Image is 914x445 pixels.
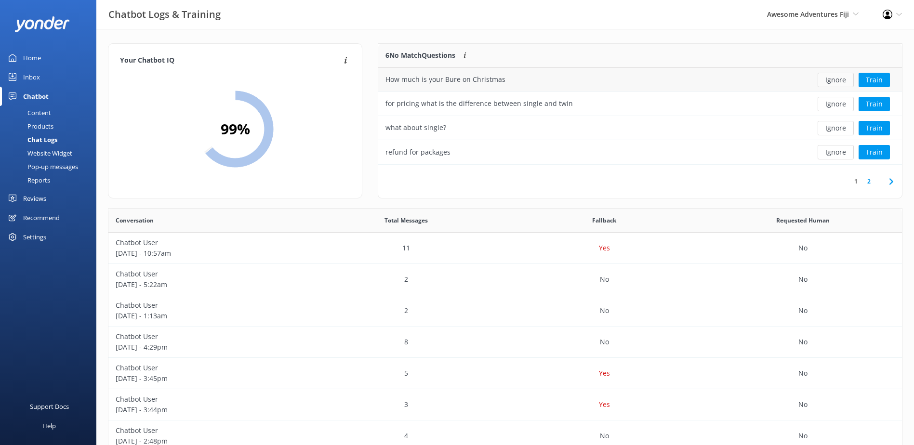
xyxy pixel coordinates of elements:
[116,300,300,311] p: Chatbot User
[108,264,902,295] div: row
[798,274,808,285] p: No
[404,399,408,410] p: 3
[798,431,808,441] p: No
[592,216,616,225] span: Fallback
[6,146,96,160] a: Website Widget
[30,397,69,416] div: Support Docs
[404,368,408,379] p: 5
[6,173,50,187] div: Reports
[108,327,902,358] div: row
[385,74,505,85] div: How much is your Bure on Christmas
[862,177,875,186] a: 2
[6,160,78,173] div: Pop-up messages
[116,363,300,373] p: Chatbot User
[599,399,610,410] p: Yes
[818,121,854,135] button: Ignore
[108,358,902,389] div: row
[402,243,410,253] p: 11
[6,133,57,146] div: Chat Logs
[116,331,300,342] p: Chatbot User
[6,106,51,119] div: Content
[116,237,300,248] p: Chatbot User
[599,243,610,253] p: Yes
[42,416,56,435] div: Help
[116,279,300,290] p: [DATE] - 5:22am
[404,274,408,285] p: 2
[116,248,300,259] p: [DATE] - 10:57am
[600,337,609,347] p: No
[6,119,96,133] a: Products
[108,233,902,264] div: row
[6,173,96,187] a: Reports
[798,337,808,347] p: No
[600,431,609,441] p: No
[600,305,609,316] p: No
[378,116,902,140] div: row
[378,92,902,116] div: row
[776,216,830,225] span: Requested Human
[404,431,408,441] p: 4
[818,97,854,111] button: Ignore
[6,119,53,133] div: Products
[6,160,96,173] a: Pop-up messages
[108,7,221,22] h3: Chatbot Logs & Training
[116,425,300,436] p: Chatbot User
[116,311,300,321] p: [DATE] - 1:13am
[378,140,902,164] div: row
[116,373,300,384] p: [DATE] - 3:45pm
[859,145,890,159] button: Train
[6,133,96,146] a: Chat Logs
[767,10,849,19] span: Awesome Adventures Fiji
[404,337,408,347] p: 8
[14,16,70,32] img: yonder-white-logo.png
[23,48,41,67] div: Home
[221,118,250,141] h2: 99 %
[23,227,46,247] div: Settings
[6,106,96,119] a: Content
[108,295,902,327] div: row
[120,55,341,66] h4: Your Chatbot IQ
[404,305,408,316] p: 2
[599,368,610,379] p: Yes
[849,177,862,186] a: 1
[798,243,808,253] p: No
[385,147,450,157] div: refund for packages
[385,98,573,109] div: for pricing what is the difference between single and twin
[384,216,428,225] span: Total Messages
[818,145,854,159] button: Ignore
[116,342,300,353] p: [DATE] - 4:29pm
[859,121,890,135] button: Train
[600,274,609,285] p: No
[798,368,808,379] p: No
[859,97,890,111] button: Train
[818,73,854,87] button: Ignore
[378,68,902,92] div: row
[23,189,46,208] div: Reviews
[23,67,40,87] div: Inbox
[798,399,808,410] p: No
[116,269,300,279] p: Chatbot User
[108,389,902,420] div: row
[116,405,300,415] p: [DATE] - 3:44pm
[859,73,890,87] button: Train
[116,216,154,225] span: Conversation
[116,394,300,405] p: Chatbot User
[385,50,455,61] p: 6 No Match Questions
[378,68,902,164] div: grid
[385,122,446,133] div: what about single?
[798,305,808,316] p: No
[23,208,60,227] div: Recommend
[6,146,72,160] div: Website Widget
[23,87,49,106] div: Chatbot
